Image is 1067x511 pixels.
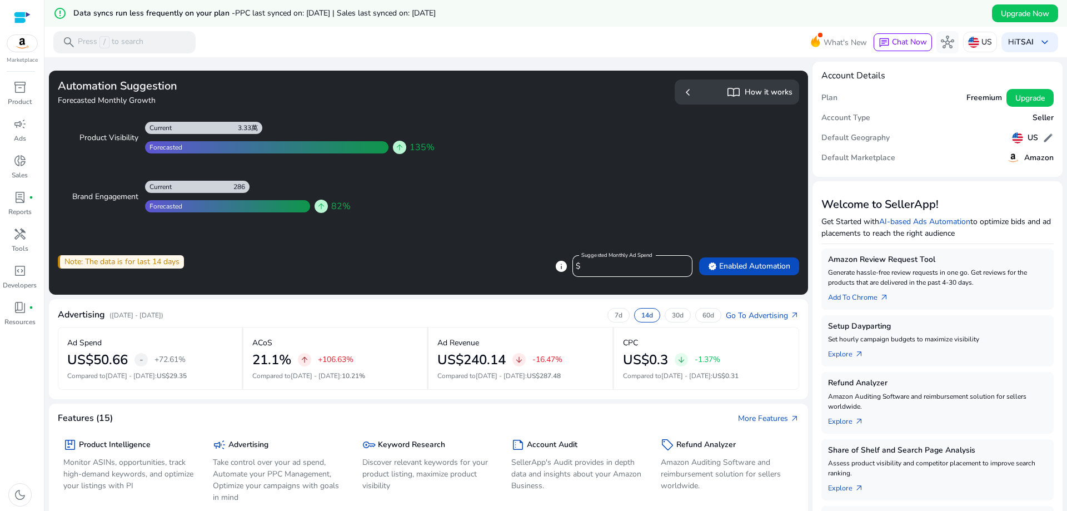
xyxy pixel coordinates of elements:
span: sell [661,438,674,452]
p: Discover relevant keywords for your product listing, maximize product visibility [362,457,495,492]
div: Current [145,182,172,191]
p: Compared to : [252,371,418,381]
img: amazon.svg [7,35,37,52]
p: Amazon Auditing Software and reimbursement solution for sellers worldwide. [828,391,1047,411]
p: Sales [12,170,28,180]
p: Compared to : [623,371,790,381]
h4: Features (15) [58,413,113,424]
span: keyboard_arrow_down [1038,36,1051,49]
button: Upgrade Now [992,4,1058,22]
span: US$0.31 [712,371,739,380]
h5: Data syncs run less frequently on your plan - [73,9,436,18]
span: arrow_outward [790,414,799,423]
p: Hi [1008,38,1034,46]
span: arrow_outward [855,350,864,359]
span: arrow_outward [790,311,799,320]
h4: Advertising [58,310,105,320]
span: arrow_outward [880,293,889,302]
div: Product Visibility [67,132,138,143]
p: Marketplace [7,56,38,65]
span: PPC last synced on: [DATE] | Sales last synced on: [DATE] [235,8,436,18]
p: Ad Revenue [437,337,479,349]
span: hub [941,36,954,49]
p: Get Started with to optimize bids and ad placements to reach the right audience [821,216,1054,239]
p: Developers [3,280,37,290]
p: Set hourly campaign budgets to maximize visibility [828,334,1047,344]
h5: Refund Analyzer [828,379,1047,388]
img: amazon.svg [1006,151,1020,165]
h4: Forecasted Monthly Growth [58,95,424,106]
p: Press to search [78,36,143,48]
p: Assess product visibility and competitor placement to improve search ranking. [828,458,1047,478]
button: hub [936,31,959,53]
h4: Account Details [821,71,885,81]
h5: Share of Shelf and Search Page Analysis [828,446,1047,455]
a: Go To Advertisingarrow_outward [726,310,799,321]
span: campaign [13,117,27,131]
p: US [981,32,992,52]
span: arrow_upward [300,355,309,364]
h5: Refund Analyzer [676,440,736,450]
p: Take control over your ad spend, Automate your PPC Management, Optimize your campaigns with goals... [213,457,346,503]
span: fiber_manual_record [29,195,33,200]
span: Enabled Automation [708,260,790,272]
span: book_4 [13,301,27,314]
span: donut_small [13,154,27,167]
h2: US$240.14 [437,352,506,368]
div: Forecasted [145,202,182,211]
p: 14d [641,311,653,320]
div: Forecasted [145,143,182,152]
div: Note: The data is for last 14 days [58,255,184,269]
a: Explorearrow_outward [828,478,872,494]
span: What's New [824,33,867,52]
p: CPC [623,337,638,349]
span: edit [1043,132,1054,143]
h5: Plan [821,93,837,103]
p: SellerApp's Audit provides in depth data and insights about your Amazon Business. [511,457,644,492]
span: search [62,36,76,49]
button: chatChat Now [874,33,932,51]
span: chevron_left [681,86,695,99]
span: campaign [213,438,226,452]
span: - [139,353,143,366]
span: import_contacts [727,86,740,99]
div: Current [145,123,172,132]
span: code_blocks [13,264,27,277]
span: arrow_outward [855,484,864,493]
h5: Product Intelligence [79,440,151,450]
a: Add To Chrome [828,287,898,303]
span: summarize [511,438,525,452]
h5: Freemium [966,93,1002,103]
div: 286 [233,182,250,191]
p: Ad Spend [67,337,102,349]
h2: US$0.3 [623,352,668,368]
span: $ [576,261,580,271]
p: Ads [14,133,26,143]
p: Reports [8,207,32,217]
span: 135% [410,141,435,154]
p: Amazon Auditing Software and reimbursement solution for sellers worldwide. [661,457,794,492]
p: 60d [702,311,714,320]
h5: Amazon [1024,153,1054,163]
p: 7d [615,311,622,320]
p: ([DATE] - [DATE]) [109,310,163,320]
h5: Keyword Research [378,440,445,450]
p: +72.61% [154,356,186,364]
p: 30d [672,311,684,320]
span: inventory_2 [13,81,27,94]
p: Compared to : [437,371,604,381]
h2: 21.1% [252,352,291,368]
h5: Setup Dayparting [828,322,1047,331]
button: Upgrade [1006,89,1054,107]
h5: Default Marketplace [821,153,895,163]
h5: Default Geography [821,133,890,143]
span: arrow_downward [515,355,523,364]
p: ACoS [252,337,272,349]
h5: US [1028,133,1038,143]
span: dark_mode [13,488,27,502]
h5: Seller [1033,113,1054,123]
span: info [555,260,568,273]
div: 3.33萬 [238,123,262,132]
img: us.svg [1012,132,1023,143]
b: TSAI [1016,37,1034,47]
